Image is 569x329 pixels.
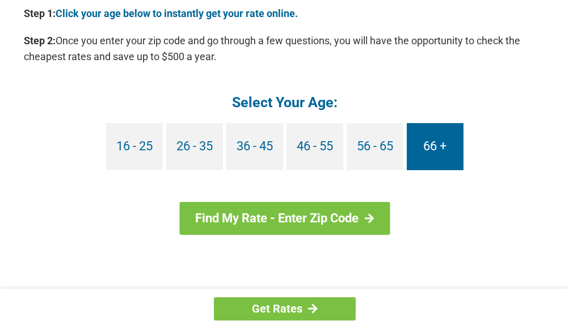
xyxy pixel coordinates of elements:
[407,123,463,170] a: 66 +
[347,123,403,170] a: 56 - 65
[166,123,223,170] a: 26 - 35
[56,7,298,19] a: Click your age below to instantly get your rate online.
[226,123,283,170] a: 36 - 45
[179,202,390,235] a: Find My Rate - Enter Zip Code
[24,7,56,19] b: Step 1:
[106,123,163,170] a: 16 - 25
[24,35,56,47] b: Step 2:
[24,93,546,112] h4: Select Your Age:
[214,297,356,320] a: Get Rates
[24,33,546,65] p: Once you enter your zip code and go through a few questions, you will have the opportunity to che...
[286,123,343,170] a: 46 - 55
